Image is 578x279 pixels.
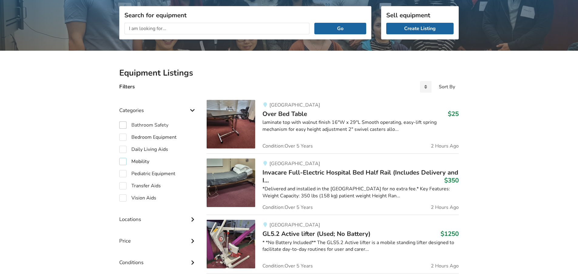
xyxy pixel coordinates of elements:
[207,100,255,148] img: bedroom equipment-over bed table
[262,168,458,185] span: Invacare Full-Electric Hospital Bed Half Rail (Includes Delivery and I...
[207,220,255,268] img: transfer aids-gl5.2 active lifter (used; no battery)
[119,158,149,165] label: Mobility
[269,160,320,167] span: [GEOGRAPHIC_DATA]
[124,23,309,34] input: I am looking for...
[262,230,370,238] span: GL5.2 Active lifter (Used; No Battery)
[119,121,168,129] label: Bathroom Safety
[119,247,197,269] div: Conditions
[444,176,459,184] h3: $350
[269,222,320,228] span: [GEOGRAPHIC_DATA]
[207,100,459,153] a: bedroom equipment-over bed table[GEOGRAPHIC_DATA]Over Bed Table$25laminate top with walnut finish...
[386,23,454,34] a: Create Listing
[119,83,135,90] h4: Filters
[119,204,197,226] div: Locations
[431,144,459,148] span: 2 Hours Ago
[119,134,177,141] label: Bedroom Equipment
[207,153,459,215] a: bedroom equipment-invacare full-electric hospital bed half rail (includes delivery and installati...
[207,158,255,207] img: bedroom equipment-invacare full-electric hospital bed half rail (includes delivery and installation)
[431,205,459,210] span: 2 Hours Ago
[448,110,459,118] h3: $25
[119,194,156,202] label: Vision Aids
[119,170,175,177] label: Pediatric Equipment
[269,102,320,108] span: [GEOGRAPHIC_DATA]
[441,230,459,238] h3: $1250
[314,23,366,34] button: Go
[431,264,459,268] span: 2 Hours Ago
[386,11,454,19] h3: Sell equipment
[119,146,168,153] label: Daily Living Aids
[124,11,366,19] h3: Search for equipment
[262,119,459,133] div: laminate top with walnut finish 16"W x 29"L Smooth operating, easy-lift spring mechanism for easy...
[119,226,197,247] div: Price
[262,185,459,199] div: *Delivered and installed in the [GEOGRAPHIC_DATA] for no extra fee.* Key Features: Weight Capacit...
[262,110,307,118] span: Over Bed Table
[262,239,459,253] div: * *No Battery Included** The GLS5.2 Active lifter is a mobile standing lifter designed to facilit...
[119,95,197,117] div: Categories
[439,84,455,89] div: Sort By
[207,215,459,273] a: transfer aids-gl5.2 active lifter (used; no battery)[GEOGRAPHIC_DATA]GL5.2 Active lifter (Used; N...
[262,264,313,268] span: Condition: Over 5 Years
[262,144,313,148] span: Condition: Over 5 Years
[262,205,313,210] span: Condition: Over 5 Years
[119,68,459,78] h2: Equipment Listings
[119,182,161,189] label: Transfer Aids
